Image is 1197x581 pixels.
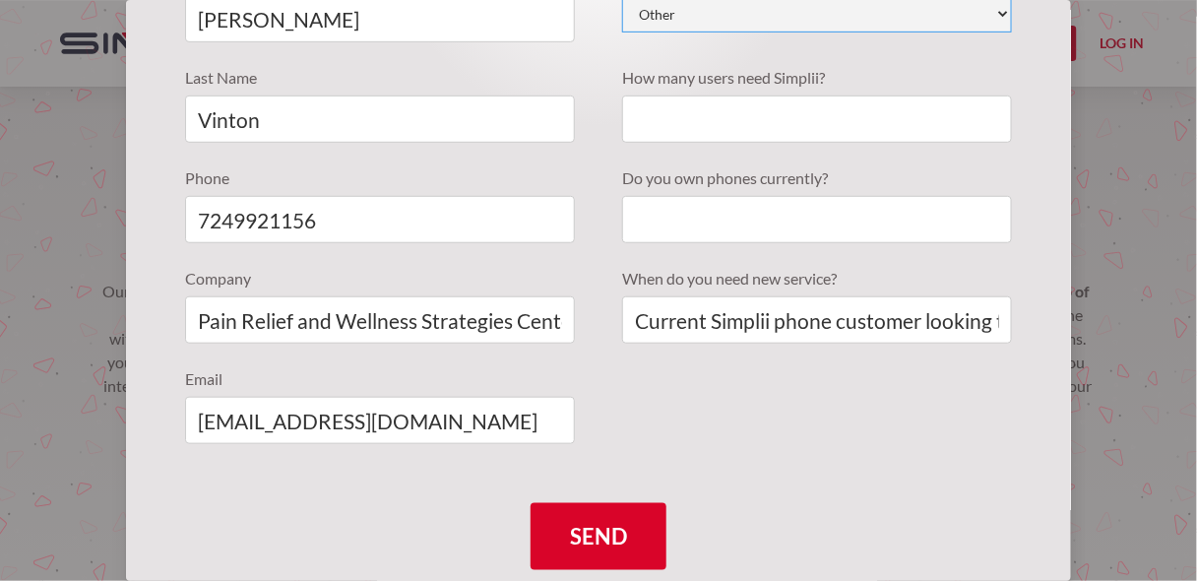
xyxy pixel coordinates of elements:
[185,66,575,90] label: Last Name
[622,267,1012,290] label: When do you need new service?
[622,66,1012,90] label: How many users need Simplii?
[185,166,575,190] label: Phone
[185,367,575,391] label: Email
[185,267,575,290] label: Company
[531,503,666,570] input: Send
[622,166,1012,190] label: Do you own phones currently?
